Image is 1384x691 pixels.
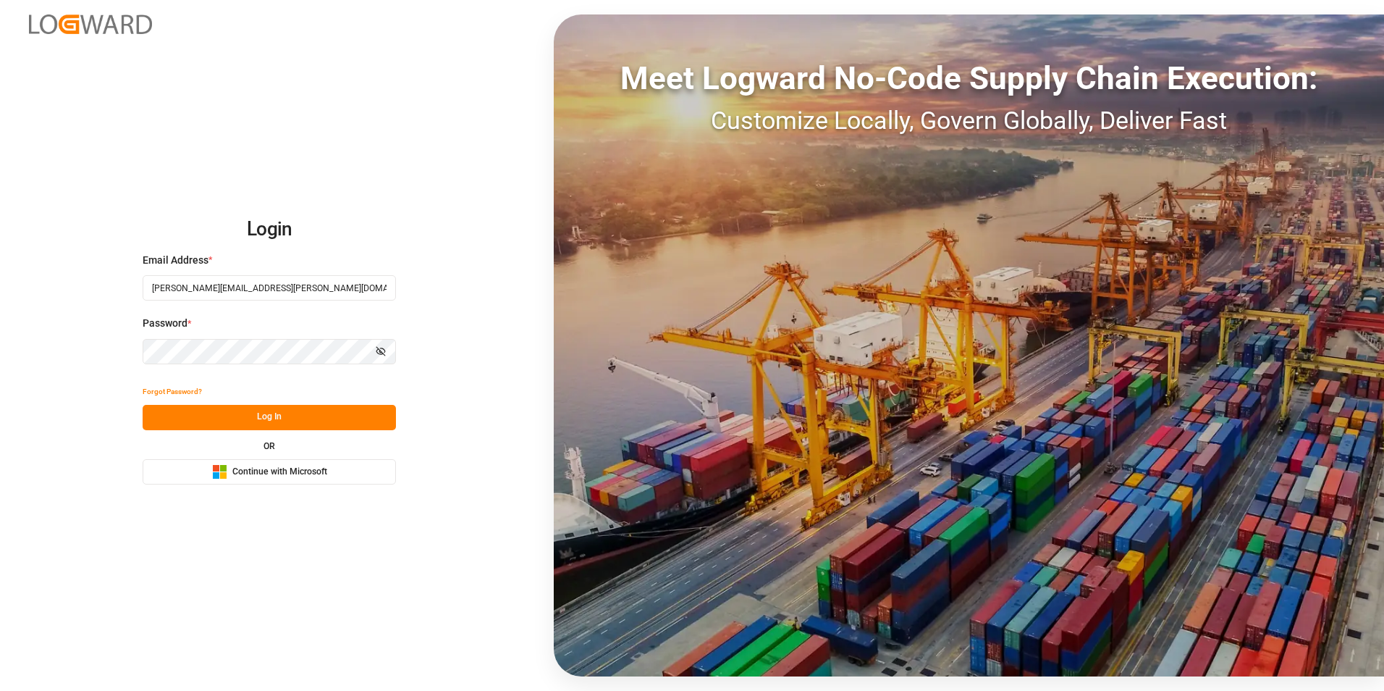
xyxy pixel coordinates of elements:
[143,206,396,253] h2: Login
[143,405,396,430] button: Log In
[143,380,202,405] button: Forgot Password?
[263,442,275,451] small: OR
[143,459,396,485] button: Continue with Microsoft
[29,14,152,34] img: Logward_new_orange.png
[232,466,327,479] span: Continue with Microsoft
[143,316,187,331] span: Password
[554,102,1384,139] div: Customize Locally, Govern Globally, Deliver Fast
[554,54,1384,102] div: Meet Logward No-Code Supply Chain Execution:
[143,275,396,301] input: Enter your email
[143,253,208,268] span: Email Address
